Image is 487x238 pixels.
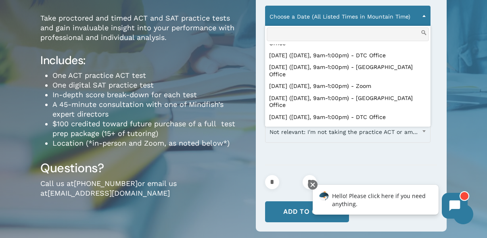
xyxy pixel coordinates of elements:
h3: Questions? [40,160,244,176]
li: One digital SAT practice test [52,80,244,90]
li: [DATE] ([DATE], 9am-1:00pm) - [GEOGRAPHIC_DATA] Office [267,61,429,80]
li: [DATE] ([DATE], 9am-1:00pm) - DTC Office [267,111,429,123]
h4: Includes: [40,53,244,68]
li: Location (*in-person and Zoom, as noted below*) [52,138,244,148]
span: Choose a Date (All Listed Times in Mountain Time) [265,6,431,27]
span: Not relevant: I'm not taking the practice ACT or am taking it in-person [265,123,430,140]
iframe: Chatbot [304,178,476,227]
li: $100 credited toward future purchase of a full test prep package (15+ of tutoring) [52,119,244,138]
input: Product quantity [282,175,300,189]
p: Take proctored and timed ACT and SAT practice tests and gain invaluable insight into your perform... [40,13,244,53]
li: One ACT practice ACT test [52,71,244,80]
li: [DATE] ([DATE], 9am-1:00pm) - [GEOGRAPHIC_DATA] Office [267,92,429,111]
li: [DATE] ([DATE], 9am-1:00pm) - DTC Office [267,50,429,62]
a: [EMAIL_ADDRESS][DOMAIN_NAME] [48,189,170,197]
li: In-depth score break-down for each test [52,90,244,100]
span: Choose a Date (All Listed Times in Mountain Time) [265,8,430,25]
a: [PHONE_NUMBER] [74,179,138,188]
li: [DATE] ([DATE], 9am-1:00pm) - [GEOGRAPHIC_DATA] Office [267,123,429,142]
li: A 45-minute consultation with one of Mindfish’s expert directors [52,100,244,119]
span: Not relevant: I'm not taking the practice ACT or am taking it in-person [265,121,431,143]
li: [DATE] ([DATE], 9am-1:00pm) - Zoom [267,80,429,92]
button: Add to cart [265,201,349,222]
p: Call us at or email us at [40,179,244,209]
